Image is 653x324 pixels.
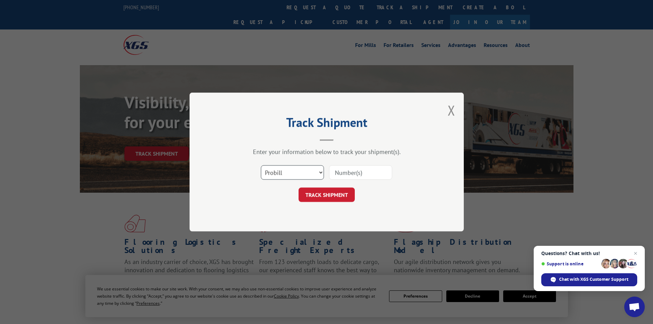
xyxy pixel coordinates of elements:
[329,165,392,180] input: Number(s)
[624,297,645,317] div: Open chat
[541,251,637,256] span: Questions? Chat with us!
[299,188,355,202] button: TRACK SHIPMENT
[448,101,455,119] button: Close modal
[559,276,628,283] span: Chat with XGS Customer Support
[541,273,637,286] div: Chat with XGS Customer Support
[224,148,430,156] div: Enter your information below to track your shipment(s).
[224,118,430,131] h2: Track Shipment
[541,261,599,266] span: Support is online
[631,249,640,257] span: Close chat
